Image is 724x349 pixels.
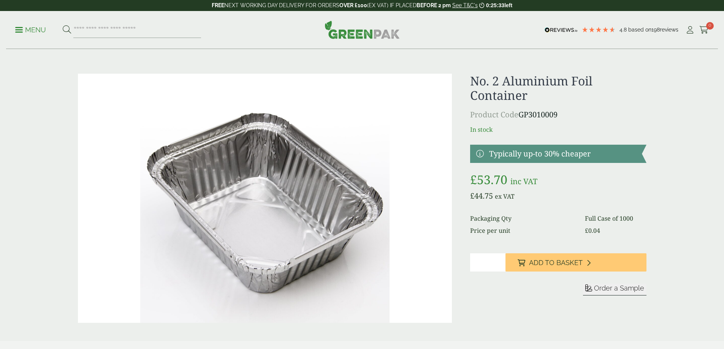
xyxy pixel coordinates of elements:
a: See T&C's [452,2,478,8]
i: Cart [699,26,709,34]
span: Order a Sample [594,284,644,292]
span: £ [470,171,477,188]
img: GreenPak Supplies [325,21,400,39]
strong: FREE [212,2,224,8]
span: Product Code [470,109,518,120]
p: GP3010009 [470,109,646,120]
p: Menu [15,25,46,35]
span: ex VAT [495,192,515,201]
dt: Price per unit [470,226,576,235]
bdi: 53.70 [470,171,507,188]
div: 4.79 Stars [581,26,616,33]
span: £ [585,226,588,235]
dt: Packaging Qty [470,214,576,223]
span: 4.8 [619,27,628,33]
span: 198 [651,27,660,33]
span: £ [470,191,474,201]
img: REVIEWS.io [545,27,578,33]
span: Add to Basket [529,259,583,267]
span: reviews [660,27,678,33]
span: inc VAT [510,176,537,186]
span: Based on [628,27,651,33]
span: 0 [706,22,714,30]
a: 0 [699,24,709,36]
p: In stock [470,125,646,134]
bdi: 44.75 [470,191,493,201]
button: Add to Basket [505,253,646,272]
button: Order a Sample [583,284,646,295]
img: NO 2 [78,74,452,323]
a: Menu [15,25,46,33]
strong: BEFORE 2 pm [417,2,451,8]
span: 0:25:33 [486,2,504,8]
i: My Account [685,26,695,34]
h1: No. 2 Aluminium Foil Container [470,74,646,103]
span: left [504,2,512,8]
dd: Full Case of 1000 [585,214,646,223]
strong: OVER £100 [339,2,367,8]
bdi: 0.04 [585,226,600,235]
